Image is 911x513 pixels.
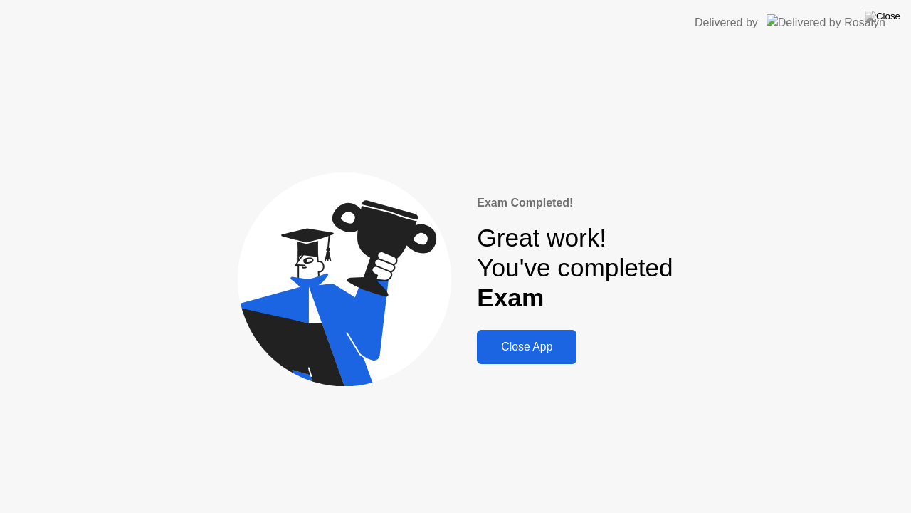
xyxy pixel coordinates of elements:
[477,330,576,364] button: Close App
[477,195,673,212] div: Exam Completed!
[481,341,572,353] div: Close App
[767,14,885,31] img: Delivered by Rosalyn
[865,11,900,22] img: Close
[695,14,758,31] div: Delivered by
[477,223,673,313] div: Great work! You've completed
[477,284,544,311] b: Exam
